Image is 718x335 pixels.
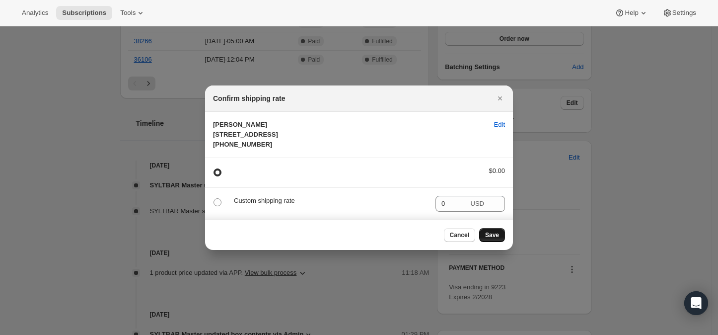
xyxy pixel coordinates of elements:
span: [PERSON_NAME] [STREET_ADDRESS] [PHONE_NUMBER] [213,121,278,148]
button: Tools [114,6,151,20]
span: Cancel [450,231,469,239]
span: $0.00 [489,167,505,174]
button: Save [479,228,505,242]
span: Analytics [22,9,48,17]
span: Settings [672,9,696,17]
h2: Confirm shipping rate [213,93,285,103]
span: Tools [120,9,136,17]
div: Open Intercom Messenger [684,291,708,315]
span: Save [485,231,499,239]
button: Cancel [444,228,475,242]
button: Edit [488,117,511,133]
span: Subscriptions [62,9,106,17]
span: Help [625,9,638,17]
button: Help [609,6,654,20]
button: Analytics [16,6,54,20]
button: Settings [656,6,702,20]
span: USD [471,200,484,207]
button: Subscriptions [56,6,112,20]
p: Custom shipping rate [234,196,428,206]
button: Close [493,91,507,105]
span: Edit [494,120,505,130]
